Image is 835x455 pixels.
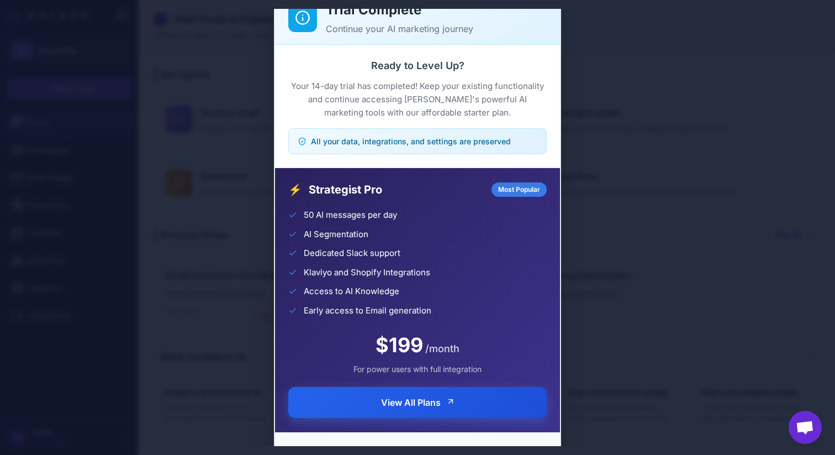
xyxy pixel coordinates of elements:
div: Open chat [789,411,822,444]
p: Continue your AI marketing journey [326,22,547,35]
p: Need help choosing a plan? [288,443,547,455]
button: View All Plans [288,387,547,418]
a: Contact our team [436,444,499,454]
span: Klaviyo and Shopify Integrations [304,266,430,279]
p: Your 14-day trial has completed! Keep your existing functionality and continue accessing [PERSON_... [288,80,547,119]
h3: Ready to Level Up? [288,58,547,73]
span: Early access to Email generation [304,305,431,317]
span: /month [425,341,459,356]
span: 50 AI messages per day [304,209,397,222]
div: Most Popular [492,182,547,197]
span: Access to AI Knowledge [304,285,399,298]
span: ⚡ [288,181,302,198]
span: Dedicated Slack support [304,247,400,260]
span: View All Plans [381,396,441,409]
span: $199 [376,330,423,360]
span: Strategist Pro [309,181,485,198]
div: For power users with full integration [288,363,547,375]
span: All your data, integrations, and settings are preserved [311,135,511,147]
span: AI Segmentation [304,228,368,241]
